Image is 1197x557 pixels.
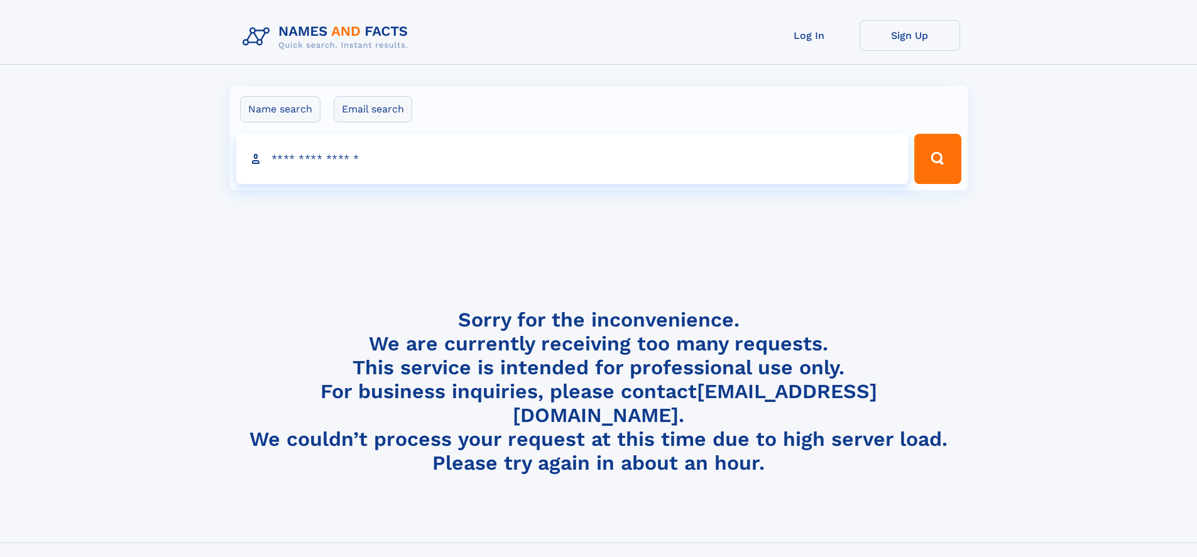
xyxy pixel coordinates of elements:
[240,96,320,122] label: Name search
[238,20,418,54] img: Logo Names and Facts
[513,379,877,427] a: [EMAIL_ADDRESS][DOMAIN_NAME]
[914,134,961,184] button: Search Button
[236,134,909,184] input: search input
[759,20,860,51] a: Log In
[238,308,960,475] h4: Sorry for the inconvenience. We are currently receiving too many requests. This service is intend...
[334,96,412,122] label: Email search
[860,20,960,51] a: Sign Up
